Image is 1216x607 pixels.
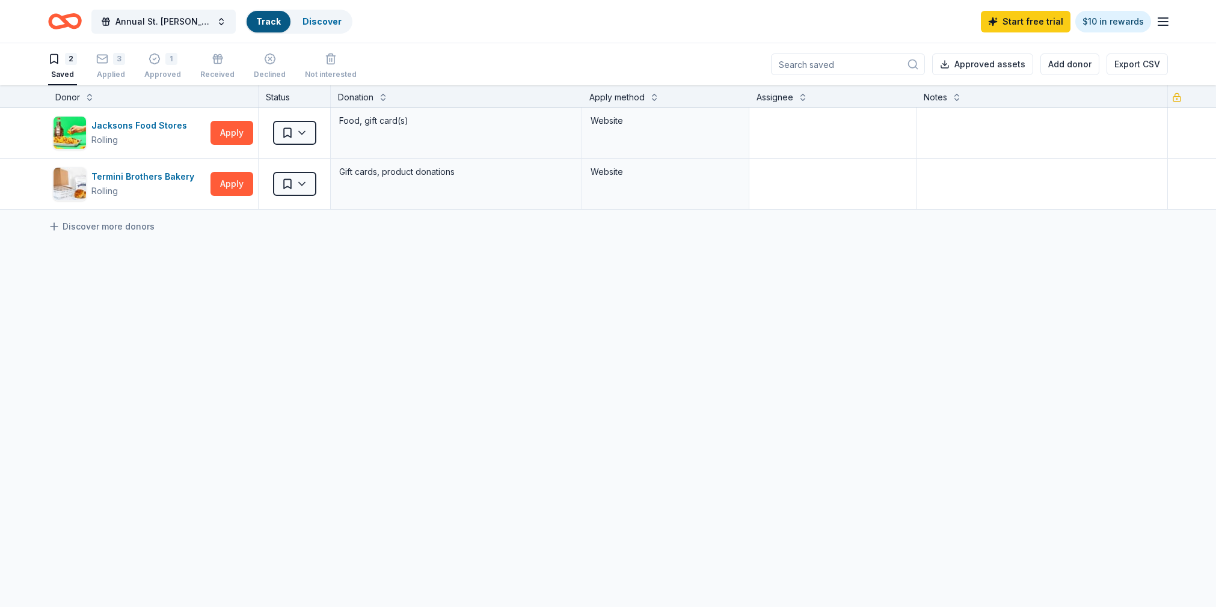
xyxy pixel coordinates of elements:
a: $10 in rewards [1075,11,1151,32]
div: 1 [165,53,177,65]
div: Donor [55,90,80,105]
button: Apply [210,121,253,145]
span: Annual St. [PERSON_NAME] Festival [115,14,212,29]
div: 2 [65,53,77,65]
div: Website [591,165,740,179]
button: 1Approved [144,48,181,85]
div: Status [259,85,331,107]
button: Export CSV [1107,53,1168,75]
img: Image for Termini Brothers Bakery [54,168,86,200]
button: TrackDiscover [245,10,352,34]
div: Saved [48,70,77,79]
button: 2Saved [48,48,77,85]
div: Apply method [589,90,645,105]
button: Image for Jacksons Food StoresJacksons Food StoresRolling [53,116,206,150]
div: Approved [144,70,181,79]
input: Search saved [771,53,925,75]
div: Jacksons Food Stores [91,118,192,133]
button: Not interested [305,48,357,85]
button: Annual St. [PERSON_NAME] Festival [91,10,236,34]
div: Website [591,114,740,128]
div: Notes [924,90,947,105]
a: Discover more donors [48,219,155,234]
div: Food, gift card(s) [338,112,574,129]
div: Applied [96,70,125,79]
button: Received [200,48,235,85]
a: Home [48,7,82,35]
button: Image for Termini Brothers BakeryTermini Brothers BakeryRolling [53,167,206,201]
button: Add donor [1040,53,1099,75]
div: Termini Brothers Bakery [91,169,199,184]
div: Declined [254,70,286,79]
a: Discover [302,16,342,26]
div: Rolling [91,133,118,147]
a: Track [256,16,281,26]
img: Image for Jacksons Food Stores [54,117,86,149]
div: Not interested [305,70,357,79]
button: 3Applied [96,48,125,85]
div: Rolling [91,184,118,198]
div: Gift cards, product donations [338,163,574,180]
button: Approved assets [932,53,1033,75]
div: 3 [113,53,125,65]
button: Apply [210,172,253,196]
a: Start free trial [981,11,1070,32]
button: Declined [254,48,286,85]
div: Donation [338,90,373,105]
div: Received [200,70,235,79]
div: Assignee [757,90,793,105]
